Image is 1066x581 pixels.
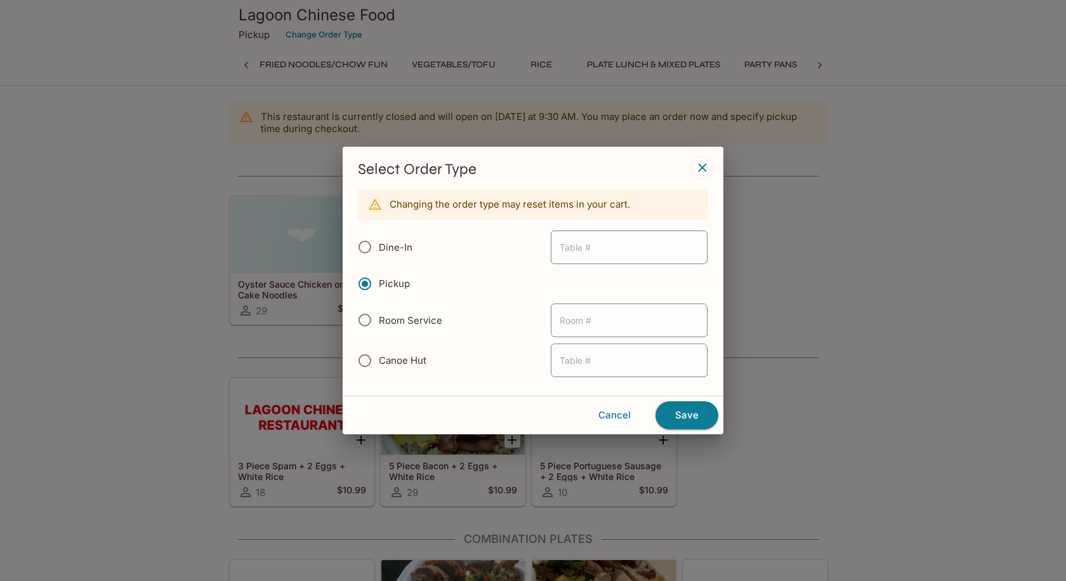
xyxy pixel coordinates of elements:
span: Pickup [379,277,410,290]
input: Room # [551,304,707,337]
span: Dine-In [379,241,412,253]
input: Table # [551,344,707,377]
span: Canoe Hut [379,354,426,366]
button: Save [655,401,718,429]
h3: Select Order Type [358,159,708,179]
span: Room Service [379,314,442,326]
input: Table # [551,230,707,264]
p: Changing the order type may reset items in your cart. [390,198,630,210]
button: Cancel [579,402,650,429]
